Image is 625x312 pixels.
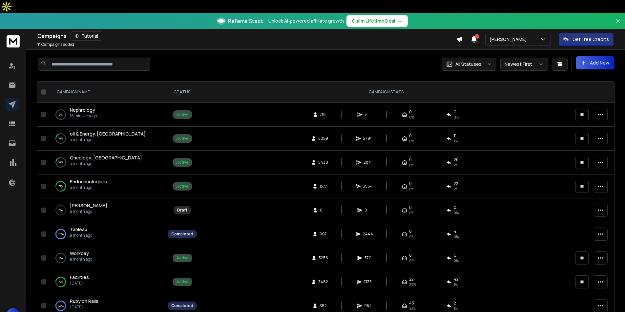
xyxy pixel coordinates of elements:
[70,202,107,209] a: [PERSON_NAME]
[454,109,456,115] span: 0
[176,112,189,117] div: Active
[228,17,263,25] span: ReferralStack
[365,255,371,261] span: 370
[71,31,102,41] button: Tutorial
[365,112,371,117] span: 3
[268,18,344,24] p: Unlock AI-powered affiliate growth
[70,185,107,190] p: a month ago
[454,181,458,186] span: 22
[365,208,371,213] span: 0
[409,282,416,287] span: 39 %
[58,303,64,309] p: 100 %
[409,229,412,234] span: 0
[409,138,414,144] span: 0%
[454,253,456,258] span: 0
[318,279,328,284] span: 3482
[70,298,98,304] a: Ruby on Rails
[454,229,456,234] span: 4
[70,131,146,137] a: oil & Energy. [GEOGRAPHIC_DATA]
[363,136,373,141] span: 2794
[320,184,327,189] span: 1577
[70,304,98,310] p: [DATE]
[409,253,412,258] span: 0
[409,109,412,115] span: 0
[70,233,92,238] p: a month ago
[409,258,414,263] span: 0%
[176,279,189,284] div: Active
[70,107,95,113] a: Nephrology
[49,174,164,198] td: 77%Endocrinologistsa month ago
[37,42,41,47] span: 11
[614,17,622,33] button: Close banner
[49,198,164,222] td: 0%[PERSON_NAME]a month ago
[37,31,456,41] div: Campaigns
[49,82,164,103] th: CAMPAIGN NAME
[364,279,372,284] span: 7133
[58,279,63,285] p: 79 %
[70,226,87,232] span: Tableau
[454,186,458,192] span: 2 %
[409,301,414,306] span: 43
[409,133,412,138] span: 0
[201,82,572,103] th: CAMPAIGN STATS
[49,270,164,294] td: 79%Facilities[DATE]
[455,61,482,67] p: All Statuses
[176,184,189,189] div: Active
[49,151,164,174] td: 18%Oncology .[GEOGRAPHIC_DATA]a month ago
[70,137,146,142] p: a month ago
[346,15,408,27] button: Claim Lifetime Deal→
[70,113,97,119] p: 16 minutes ago
[320,303,327,308] span: 382
[58,135,63,142] p: 19 %
[177,208,187,213] div: Draft
[49,246,164,270] td: 0%Workdaya month ago
[454,162,458,168] span: 2 %
[59,207,63,213] p: 0 %
[70,155,142,161] a: Oncology .[GEOGRAPHIC_DATA]
[409,115,414,120] span: 0%
[70,209,107,214] p: a month ago
[454,133,456,138] span: 11
[59,111,63,118] p: 0 %
[58,231,64,237] p: 100 %
[409,205,412,210] span: 0
[49,222,164,246] td: 100%Tableaua month ago
[364,160,372,165] span: 2841
[171,231,193,237] div: Completed
[363,231,373,237] span: 2444
[500,58,548,71] button: Newest First
[454,157,459,162] span: 20
[59,255,63,261] p: 0 %
[454,277,459,282] span: 42
[49,127,164,151] td: 19%oil & Energy. [GEOGRAPHIC_DATA]a month ago
[70,257,92,262] p: a month ago
[176,160,189,165] div: Active
[70,250,89,257] a: Workday
[454,306,458,311] span: 1 %
[319,255,328,261] span: 3256
[70,281,89,286] p: [DATE]
[363,184,373,189] span: 3564
[364,303,372,308] span: 954
[70,161,142,166] p: a month ago
[320,231,327,237] span: 907
[454,115,459,120] span: 0 %
[573,36,609,43] p: Get Free Credits
[70,274,89,280] span: Facilities
[37,42,74,47] p: Campaigns added
[409,234,414,239] span: 0%
[164,82,201,103] th: STATUS
[70,178,107,185] a: Endocrinologists
[171,303,193,308] div: Completed
[320,208,326,213] span: 0
[409,162,414,168] span: 0%
[454,282,458,287] span: 1 %
[409,157,412,162] span: 0
[409,277,414,282] span: 22
[409,210,414,215] span: 0%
